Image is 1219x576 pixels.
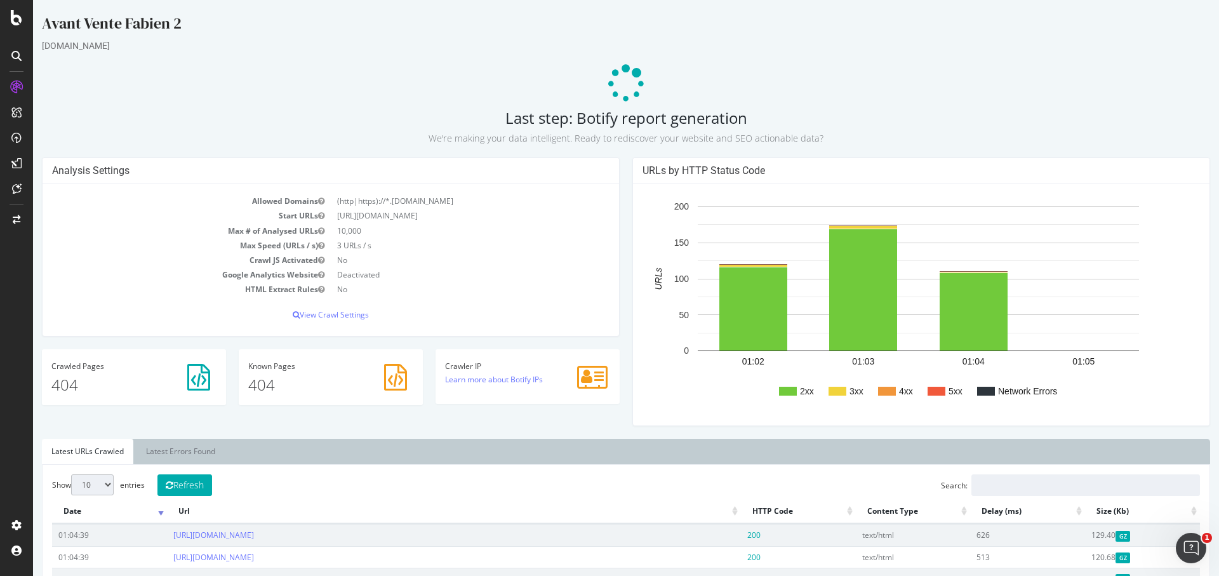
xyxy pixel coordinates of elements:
[823,546,938,568] td: text/html
[298,282,576,297] td: No
[140,530,221,540] a: [URL][DOMAIN_NAME]
[298,194,576,208] td: (http|https)://*.[DOMAIN_NAME]
[641,274,656,284] text: 100
[19,238,298,253] td: Max Speed (URLs / s)
[937,524,1052,546] td: 626
[215,362,380,370] h4: Pages Known
[714,552,728,563] span: 200
[823,524,938,546] td: text/html
[1082,553,1097,563] span: Gzipped Content
[609,194,1161,416] svg: A chart.
[298,253,576,267] td: No
[620,268,630,290] text: URLs
[19,253,298,267] td: Crawl JS Activated
[9,109,1177,145] h2: Last step: Botify report generation
[19,164,576,177] h4: Analysis Settings
[823,499,938,524] th: Content Type: activate to sort column ascending
[298,238,576,253] td: 3 URLs / s
[908,474,1167,496] label: Search:
[396,132,790,144] small: We’re making your data intelligent. Ready to rediscover your website and SEO actionable data?
[708,499,823,524] th: HTTP Code: activate to sort column ascending
[215,374,380,396] p: 404
[19,208,298,223] td: Start URLs
[18,362,183,370] h4: Pages Crawled
[19,224,298,238] td: Max # of Analysed URLs
[412,362,577,370] h4: Crawler IP
[19,546,134,568] td: 01:04:39
[916,386,929,396] text: 5xx
[298,208,576,223] td: [URL][DOMAIN_NAME]
[1052,524,1167,546] td: 129.40
[19,309,576,320] p: View Crawl Settings
[124,474,179,496] button: Refresh
[412,374,510,385] a: Learn more about Botify IPs
[19,474,112,495] label: Show entries
[714,530,728,540] span: 200
[1176,533,1206,563] iframe: Intercom live chat
[1052,546,1167,568] td: 120.68
[38,474,81,495] select: Showentries
[929,356,952,366] text: 01:04
[651,346,656,356] text: 0
[1052,499,1167,524] th: Size (Kb): activate to sort column ascending
[1039,356,1062,366] text: 01:05
[1082,531,1097,542] span: Gzipped Content
[816,386,830,396] text: 3xx
[819,356,841,366] text: 01:03
[140,552,221,563] a: [URL][DOMAIN_NAME]
[646,310,656,320] text: 50
[134,499,708,524] th: Url: activate to sort column ascending
[937,499,1052,524] th: Delay (ms): activate to sort column ascending
[298,267,576,282] td: Deactivated
[9,13,1177,39] div: Avant Vente Fabien 2
[641,238,656,248] text: 150
[866,386,880,396] text: 4xx
[19,499,134,524] th: Date: activate to sort column ascending
[298,224,576,238] td: 10,000
[1202,533,1212,543] span: 1
[767,386,781,396] text: 2xx
[609,164,1167,177] h4: URLs by HTTP Status Code
[19,524,134,546] td: 01:04:39
[709,356,731,366] text: 01:02
[19,267,298,282] td: Google Analytics Website
[19,194,298,208] td: Allowed Domains
[937,546,1052,568] td: 513
[103,439,192,464] a: Latest Errors Found
[9,39,1177,52] div: [DOMAIN_NAME]
[9,439,100,464] a: Latest URLs Crawled
[965,386,1024,396] text: Network Errors
[18,374,183,396] p: 404
[641,202,656,212] text: 200
[938,474,1167,496] input: Search:
[19,282,298,297] td: HTML Extract Rules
